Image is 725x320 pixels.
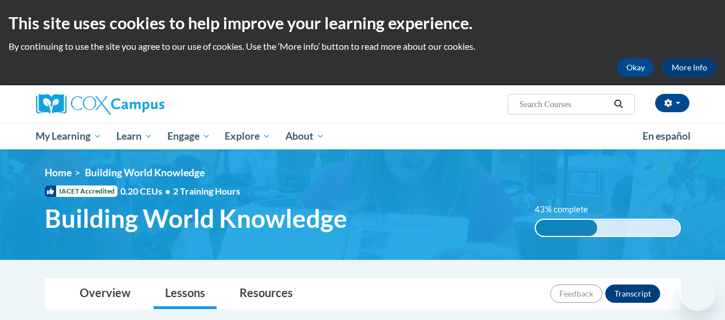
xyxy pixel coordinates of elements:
[45,167,72,179] a: Home
[617,58,654,77] button: Okay
[278,123,332,149] a: About
[154,279,217,309] a: Lessons
[29,123,109,149] a: My Learning
[679,274,716,311] iframe: Button to launch messaging window
[518,97,610,111] input: Search Courses
[167,129,210,143] span: Engage
[36,94,242,114] a: Cox Campus
[160,123,218,149] a: Engage
[605,285,660,303] button: Transcript
[45,185,117,197] span: IACET Accredited
[285,129,324,143] span: About
[663,58,716,77] a: More Info
[610,97,627,111] button: Search
[550,285,602,303] button: Feedback
[45,203,347,234] span: Building World Knowledge
[36,94,164,114] img: Cox Campus
[116,129,152,143] span: Learn
[68,279,142,309] a: Overview
[85,167,205,179] span: Building World Knowledge
[9,40,716,53] p: By continuing to use the site you agree to our use of cookies. Use the ‘More info’ button to read...
[173,185,240,196] span: 2 Training Hours
[36,129,101,143] span: My Learning
[9,11,716,34] h2: This site uses cookies to help improve your learning experience.
[228,279,304,309] a: Resources
[536,220,598,236] div: 43% complete
[225,129,271,143] span: Explore
[120,185,173,197] span: 0.20 CEUs
[109,123,160,149] a: Learn
[642,130,691,142] span: En español
[217,123,278,149] a: Explore
[28,123,698,149] div: Main menu
[655,94,689,112] button: Account Settings
[535,203,601,216] label: 43% complete
[635,124,698,148] a: En español
[165,185,170,196] span: •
